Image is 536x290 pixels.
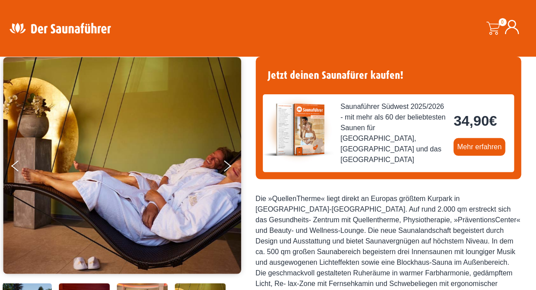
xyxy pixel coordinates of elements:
span: Saunaführer Südwest 2025/2026 - mit mehr als 60 der beliebtesten Saunen für [GEOGRAPHIC_DATA], [G... [341,101,447,165]
bdi: 34,90 [454,113,497,129]
h4: Jetzt deinen Saunafürer kaufen! [263,64,514,87]
img: der-saunafuehrer-2025-suedwest.jpg [263,94,334,165]
button: Next [222,157,244,179]
span: € [489,113,497,129]
button: Previous [12,157,34,179]
a: Mehr erfahren [454,138,505,156]
span: 0 [499,18,507,26]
